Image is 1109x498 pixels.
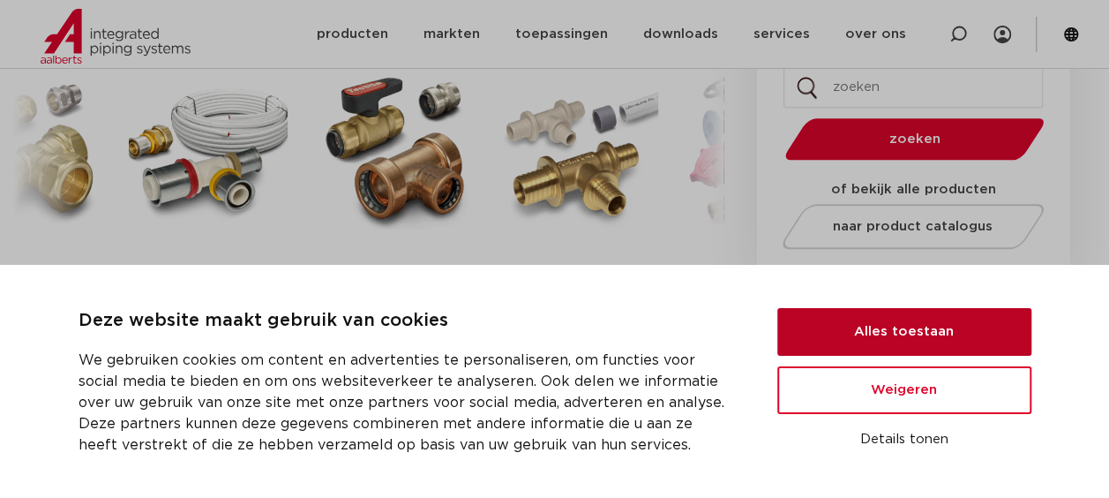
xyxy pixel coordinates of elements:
a: VSHUltraPress [129,71,288,340]
input: zoeken [783,67,1043,108]
a: VSHTectite [314,71,473,340]
span: naar product catalogus [833,220,993,233]
button: Alles toestaan [777,308,1031,356]
button: Weigeren [777,366,1031,414]
a: VSHUltraLine [499,71,658,340]
a: ApolloProFlow [685,71,843,340]
p: UltraLine [535,230,623,340]
p: Tectite [356,230,431,340]
button: zoeken [777,117,1051,162]
button: Details tonen [777,425,1031,455]
p: We gebruiken cookies om content en advertenties te personaliseren, om functies voor social media ... [79,350,735,456]
strong: of bekijk alle producten [831,183,996,196]
p: UltraPress [160,230,256,340]
p: Deze website maakt gebruik van cookies [79,307,735,336]
span: zoeken [830,132,999,146]
p: ProFlow [713,230,815,340]
a: naar product catalogus [777,204,1048,249]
